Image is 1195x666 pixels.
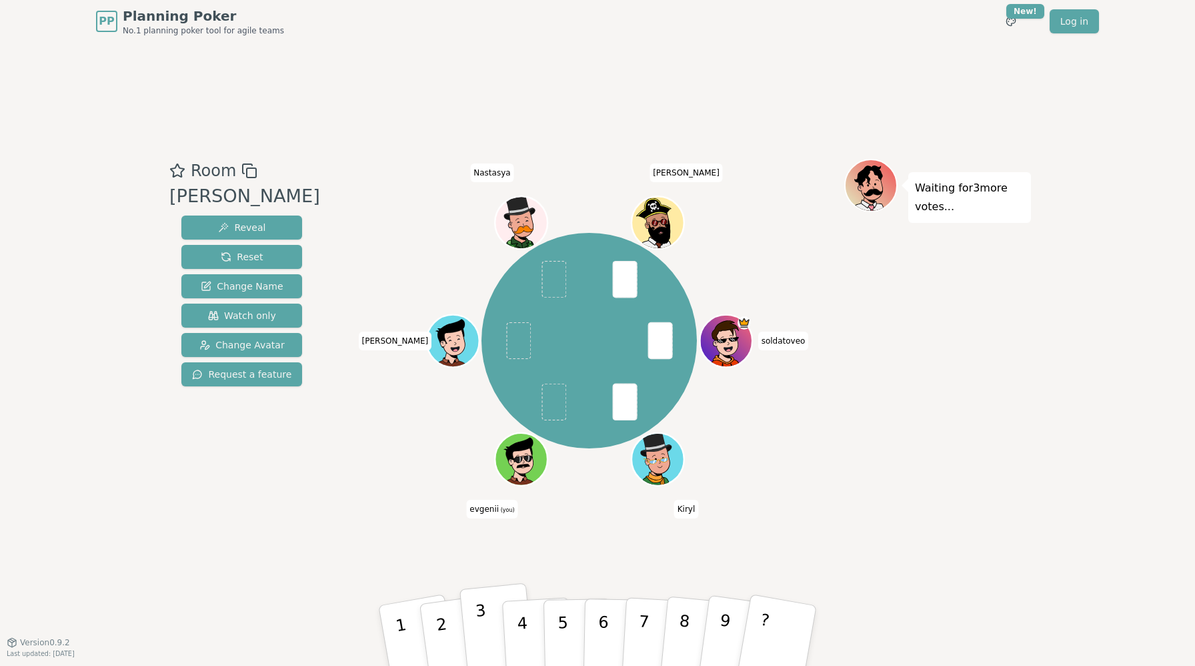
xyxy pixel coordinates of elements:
button: Watch only [181,304,302,328]
button: New! [999,9,1023,33]
span: Reveal [218,221,265,234]
button: Reset [181,245,302,269]
button: Change Name [181,274,302,298]
button: Reveal [181,216,302,240]
span: soldatoveo is the host [737,316,750,330]
span: No.1 planning poker tool for agile teams [123,25,284,36]
span: Request a feature [192,368,291,381]
button: Change Avatar [181,333,302,357]
span: Change Avatar [199,338,285,352]
span: Last updated: [DATE] [7,650,75,657]
span: Room [191,159,236,183]
span: (you) [499,507,515,513]
button: Add as favourite [169,159,185,183]
span: Click to change your name [466,500,517,519]
a: Log in [1050,9,1099,33]
span: Reset [221,250,263,264]
button: Click to change your avatar [496,434,545,484]
span: Click to change your name [359,332,432,350]
button: Request a feature [181,362,302,386]
span: Click to change your name [758,332,809,350]
span: Planning Poker [123,7,284,25]
button: Version0.9.2 [7,637,70,648]
div: New! [1006,4,1044,19]
span: Click to change your name [674,500,699,519]
span: Click to change your name [650,163,723,182]
span: Change Name [201,280,283,293]
span: PP [99,13,114,29]
span: Watch only [208,309,276,322]
a: PPPlanning PokerNo.1 planning poker tool for agile teams [96,7,284,36]
span: Version 0.9.2 [20,637,70,648]
span: Click to change your name [470,163,513,182]
div: [PERSON_NAME] [169,183,320,210]
p: Waiting for 3 more votes... [915,179,1024,216]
